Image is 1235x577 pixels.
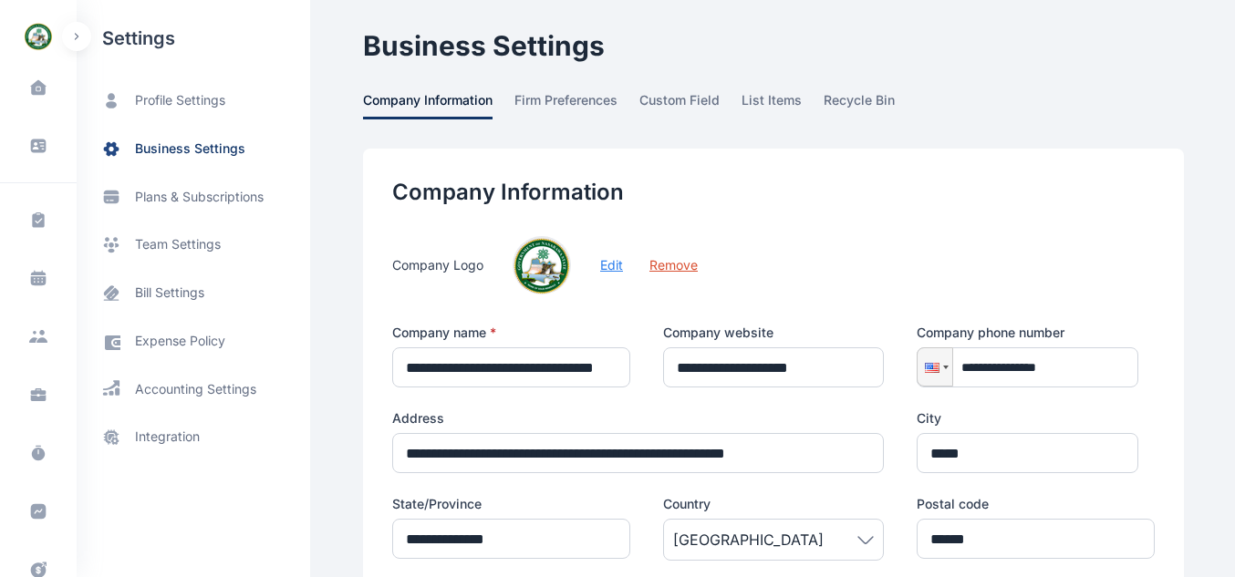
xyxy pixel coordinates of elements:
[742,91,824,119] a: list items
[392,409,884,428] label: Address
[135,188,264,206] span: plans & subscriptions
[918,348,952,386] div: United States: + 1
[639,91,720,119] span: custom field
[363,29,1184,62] h1: Business Settings
[392,495,630,513] label: State/Province
[917,409,1138,428] label: City
[663,495,711,513] span: Country
[135,91,225,110] span: profile settings
[77,269,310,317] a: bill settings
[514,91,639,119] a: firm preferences
[135,283,204,303] span: bill settings
[77,173,310,221] a: plans & subscriptions
[135,380,256,398] span: accounting settings
[77,317,310,366] a: expense policy
[917,324,1138,342] label: Company phone number
[77,77,310,125] a: profile settings
[514,91,617,119] span: firm preferences
[673,529,824,551] span: [GEOGRAPHIC_DATA]
[917,495,1155,513] label: Postal code
[363,91,514,119] a: company information
[135,139,245,159] span: business settings
[135,428,200,447] span: integration
[77,221,310,269] a: team settings
[639,91,742,119] a: custom field
[392,178,1155,207] h2: Company Information
[649,256,698,274] button: Remove
[600,256,623,274] button: Edit
[663,324,885,342] label: Company website
[77,413,310,461] a: integration
[824,91,895,119] span: recycle bin
[77,366,310,413] a: accounting settings
[742,91,802,119] span: list items
[77,125,310,173] a: business settings
[135,332,225,351] span: expense policy
[392,324,630,342] label: Company name
[363,91,493,119] span: company information
[824,91,917,119] a: recycle bin
[135,235,221,254] span: team settings
[392,256,483,274] p: Company Logo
